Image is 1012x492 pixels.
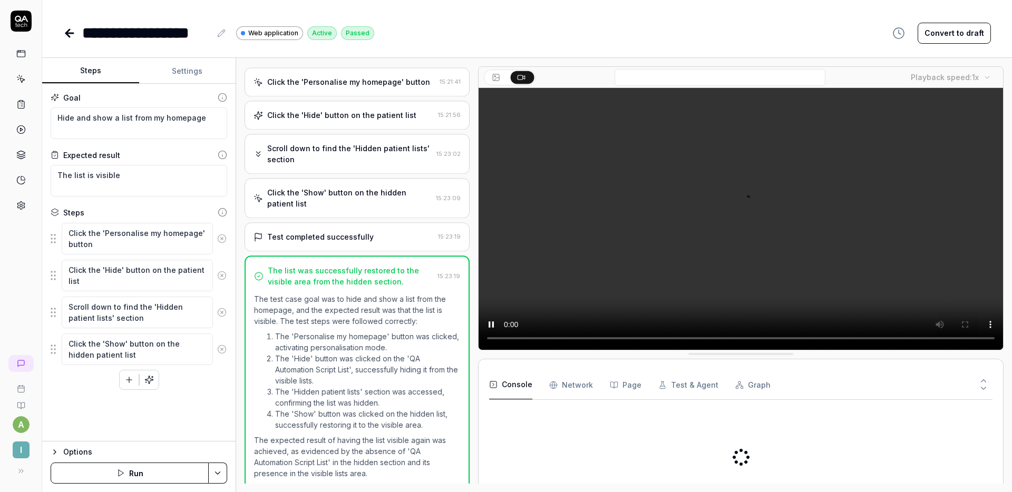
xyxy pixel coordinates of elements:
[4,393,37,410] a: Documentation
[4,433,37,460] button: I
[267,231,374,242] div: Test completed successfully
[267,143,432,165] div: Scroll down to find the 'Hidden patient lists' section
[267,110,416,121] div: Click the 'Hide' button on the patient list
[341,26,374,40] div: Passed
[437,272,460,280] time: 15:23:19
[735,370,771,400] button: Graph
[236,26,303,40] a: Web application
[267,187,432,209] div: Click the 'Show' button on the hidden patient list
[51,222,227,255] div: Suggestions
[275,386,460,408] li: The 'Hidden patient lists' section was accessed, confirming the list was hidden.
[63,207,84,218] div: Steps
[213,339,231,360] button: Remove step
[886,23,911,44] button: View version history
[549,370,593,400] button: Network
[275,331,460,353] li: The 'Personalise my homepage' button was clicked, activating personalisation mode.
[436,150,461,158] time: 15:23:02
[8,355,34,372] a: New conversation
[51,259,227,292] div: Suggestions
[213,228,231,249] button: Remove step
[63,92,81,103] div: Goal
[51,446,227,458] button: Options
[248,28,298,38] span: Web application
[254,435,460,479] p: The expected result of having the list visible again was achieved, as evidenced by the absence of...
[63,446,227,458] div: Options
[268,265,433,287] div: The list was successfully restored to the visible area from the hidden section.
[4,376,37,393] a: Book a call with us
[610,370,641,400] button: Page
[63,150,120,161] div: Expected result
[213,265,231,286] button: Remove step
[438,112,461,119] time: 15:21:56
[51,296,227,329] div: Suggestions
[139,58,236,84] button: Settings
[254,293,460,327] p: The test case goal was to hide and show a list from the homepage, and the expected result was tha...
[213,302,231,323] button: Remove step
[438,233,461,241] time: 15:23:19
[267,76,430,87] div: Click the 'Personalise my homepage' button
[51,463,209,484] button: Run
[489,370,532,400] button: Console
[51,333,227,366] div: Suggestions
[13,441,30,458] span: I
[307,26,337,40] div: Active
[440,78,461,86] time: 15:21:41
[918,23,991,44] button: Convert to draft
[436,194,461,202] time: 15:23:09
[275,408,460,430] li: The 'Show' button was clicked on the hidden list, successfully restoring it to the visible area.
[658,370,718,400] button: Test & Agent
[42,58,139,84] button: Steps
[275,353,460,386] li: The 'Hide' button was clicked on the 'QA Automation Script List', successfully hiding it from the...
[13,416,30,433] button: a
[911,72,979,83] div: Playback speed:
